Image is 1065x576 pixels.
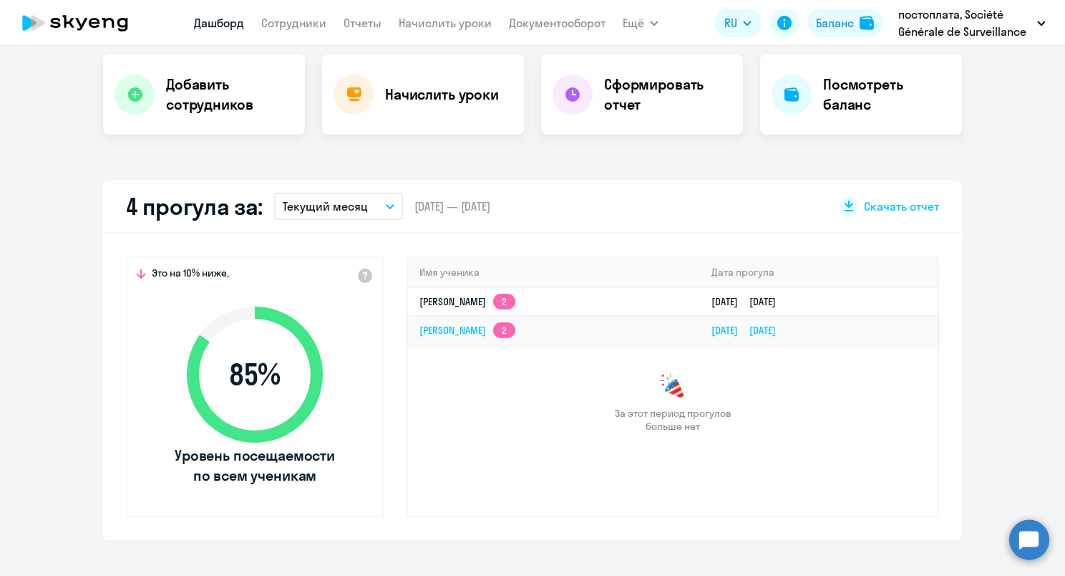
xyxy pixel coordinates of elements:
[807,9,882,37] button: Балансbalance
[414,198,490,214] span: [DATE] — [DATE]
[898,6,1031,40] p: постоплата, Société Générale de Surveillance (SGS Rus)/СЖС Россия
[623,9,658,37] button: Ещё
[399,16,492,30] a: Начислить уроки
[816,14,854,32] div: Баланс
[493,294,515,309] app-skyeng-badge: 2
[172,446,337,486] span: Уровень посещаемости по всем ученикам
[700,258,938,287] th: Дата прогула
[419,324,515,337] a: [PERSON_NAME]2
[408,258,700,287] th: Имя ученика
[860,16,874,30] img: balance
[864,198,939,214] span: Скачать отчет
[283,198,368,215] p: Текущий месяц
[724,14,737,32] span: RU
[126,192,263,221] h2: 4 прогула за:
[509,16,606,30] a: Документооборот
[714,9,762,37] button: RU
[385,85,499,105] h4: Начислить уроки
[419,295,515,308] a: [PERSON_NAME]2
[274,193,403,220] button: Текущий месяц
[604,75,731,115] h4: Сформировать отчет
[658,373,687,401] img: congrats
[711,295,787,308] a: [DATE][DATE]
[623,14,644,32] span: Ещё
[493,322,515,338] app-skyeng-badge: 2
[711,324,787,337] a: [DATE][DATE]
[152,267,229,284] span: Это на 10% ниже,
[344,16,381,30] a: Отчеты
[613,407,733,433] span: За этот период прогулов больше нет
[261,16,326,30] a: Сотрудники
[823,75,950,115] h4: Посмотреть баланс
[891,6,1053,40] button: постоплата, Société Générale de Surveillance (SGS Rus)/СЖС Россия
[194,16,244,30] a: Дашборд
[172,357,337,392] span: 85 %
[166,75,293,115] h4: Добавить сотрудников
